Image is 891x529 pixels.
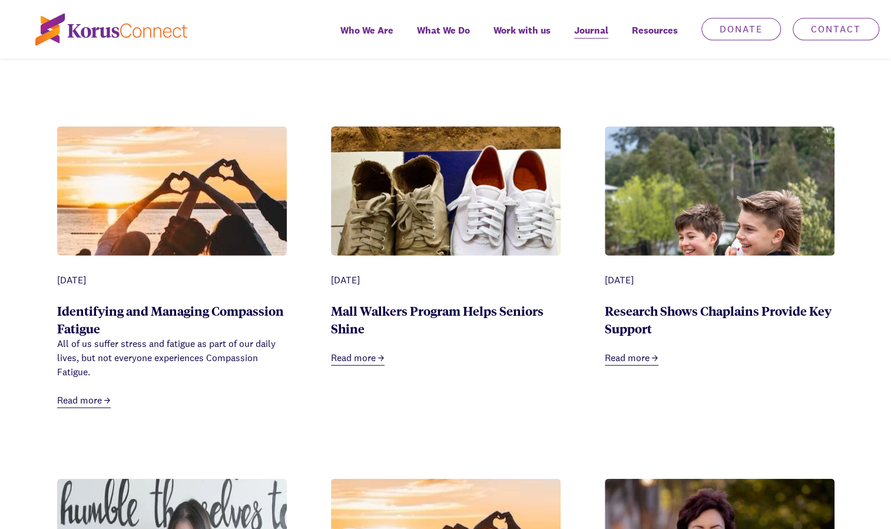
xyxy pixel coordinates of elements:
[340,22,393,39] span: Who We Are
[331,273,561,287] div: [DATE]
[605,302,832,336] a: Research Shows Chaplains Provide Key Support
[331,351,385,366] a: Read more
[331,127,561,319] img: b0f399a8-aca3-4996-87c2-a06849d6194a_Mallwalkers.png
[482,16,562,59] a: Work with us
[574,22,608,39] span: Journal
[57,302,284,336] a: Identifying and Managing Compassion Fatigue
[605,273,834,287] div: [DATE]
[562,16,620,59] a: Journal
[605,351,658,366] a: Read more
[417,22,470,39] span: What We Do
[329,16,405,59] a: Who We Are
[605,127,834,356] img: 9ff24ed2-bacb-4864-bc85-fd641d084878_DSCF0570%2B-cropped%2B-web.jpg
[405,16,482,59] a: What We Do
[35,14,187,46] img: korus-connect%2Fc5177985-88d5-491d-9cd7-4a1febad1357_logo.svg
[620,16,690,59] div: Resources
[57,337,287,379] div: All of us suffer stress and fatigue as part of our daily lives, but not everyone experiences Comp...
[793,18,879,41] a: Contact
[701,18,781,41] a: Donate
[331,302,544,336] a: Mall Walkers Program Helps Seniors Shine
[57,127,287,331] img: 73b21632-0808-4f21-bd9b-df9b1e420ed2_upsplash%2Bsunset.jpg
[493,22,551,39] span: Work with us
[57,273,287,287] div: [DATE]
[57,394,111,408] a: Read more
